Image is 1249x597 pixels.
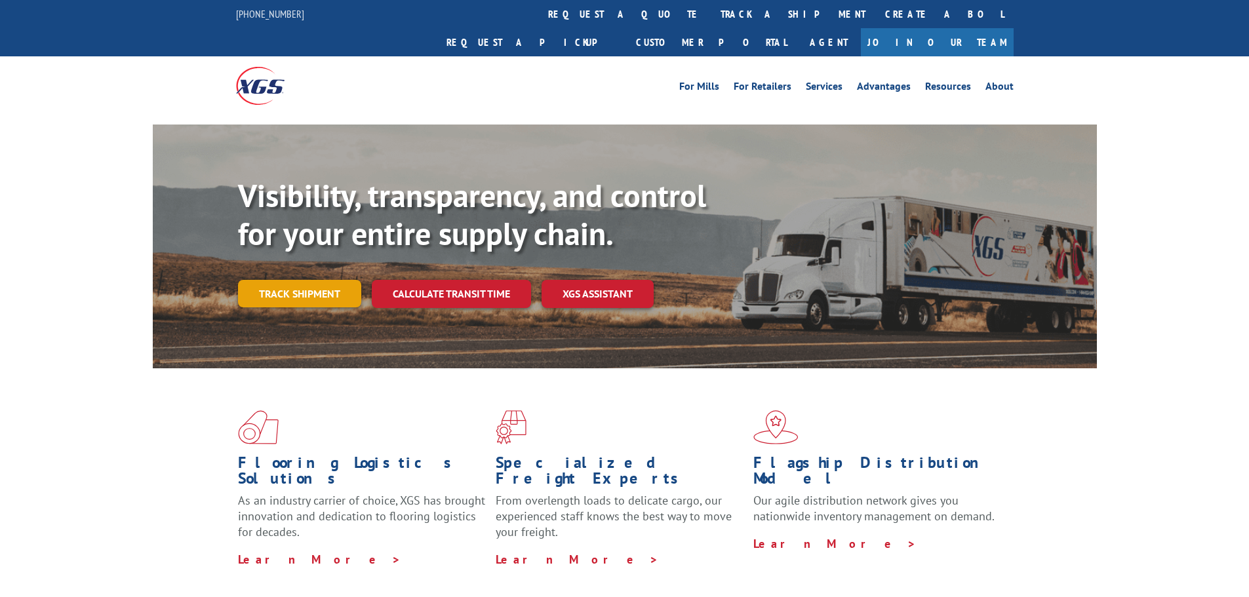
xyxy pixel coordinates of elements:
[753,493,995,524] span: Our agile distribution network gives you nationwide inventory management on demand.
[734,81,791,96] a: For Retailers
[437,28,626,56] a: Request a pickup
[238,280,361,307] a: Track shipment
[925,81,971,96] a: Resources
[496,552,659,567] a: Learn More >
[753,455,1001,493] h1: Flagship Distribution Model
[238,410,279,444] img: xgs-icon-total-supply-chain-intelligence-red
[372,280,531,308] a: Calculate transit time
[496,410,526,444] img: xgs-icon-focused-on-flooring-red
[496,455,743,493] h1: Specialized Freight Experts
[542,280,654,308] a: XGS ASSISTANT
[238,455,486,493] h1: Flooring Logistics Solutions
[496,493,743,551] p: From overlength loads to delicate cargo, our experienced staff knows the best way to move your fr...
[797,28,861,56] a: Agent
[806,81,843,96] a: Services
[679,81,719,96] a: For Mills
[753,410,799,444] img: xgs-icon-flagship-distribution-model-red
[238,552,401,567] a: Learn More >
[857,81,911,96] a: Advantages
[236,7,304,20] a: [PHONE_NUMBER]
[753,536,917,551] a: Learn More >
[985,81,1014,96] a: About
[238,175,706,254] b: Visibility, transparency, and control for your entire supply chain.
[238,493,485,539] span: As an industry carrier of choice, XGS has brought innovation and dedication to flooring logistics...
[861,28,1014,56] a: Join Our Team
[626,28,797,56] a: Customer Portal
